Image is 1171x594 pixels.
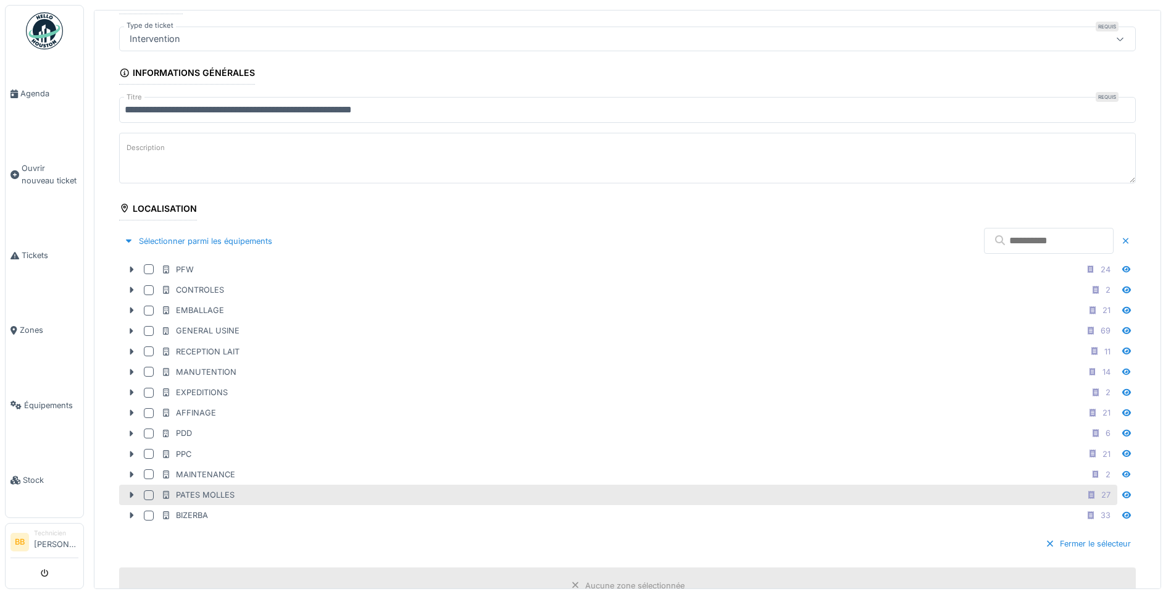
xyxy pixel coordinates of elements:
div: 21 [1102,407,1111,419]
div: BIZERBA [161,509,208,521]
div: Requis [1096,92,1119,102]
span: Équipements [24,399,78,411]
li: [PERSON_NAME] [34,529,78,555]
div: 2 [1106,469,1111,480]
div: 24 [1101,264,1111,275]
label: Type de ticket [124,20,176,31]
div: EXPEDITIONS [161,387,228,398]
div: 14 [1102,366,1111,378]
div: MAINTENANCE [161,469,235,480]
a: Équipements [6,368,83,443]
div: MANUTENTION [161,366,236,378]
span: Ouvrir nouveau ticket [22,162,78,186]
div: Intervention [125,32,185,46]
div: RECEPTION LAIT [161,346,240,358]
div: 2 [1106,284,1111,296]
div: 33 [1101,509,1111,521]
div: 27 [1101,489,1111,501]
div: Localisation [119,199,197,220]
div: Aucune zone sélectionnée [585,580,685,592]
label: Titre [124,92,144,102]
a: Stock [6,443,83,517]
span: Agenda [20,88,78,99]
div: Fermer le sélecteur [1040,535,1136,552]
div: EMBALLAGE [161,304,224,316]
span: Zones [20,324,78,336]
label: Description [124,140,167,156]
div: Technicien [34,529,78,538]
div: 6 [1106,427,1111,439]
div: PATES MOLLES [161,489,235,501]
a: BB Technicien[PERSON_NAME] [10,529,78,558]
div: GENERAL USINE [161,325,240,337]
div: 21 [1102,304,1111,316]
div: Requis [1096,22,1119,31]
li: BB [10,533,29,551]
span: Stock [23,474,78,486]
div: CONTROLES [161,284,224,296]
div: 21 [1102,448,1111,460]
div: Informations générales [119,64,255,85]
a: Agenda [6,56,83,131]
a: Tickets [6,218,83,293]
div: AFFINAGE [161,407,216,419]
div: 2 [1106,387,1111,398]
div: 69 [1101,325,1111,337]
div: PDD [161,427,192,439]
a: Ouvrir nouveau ticket [6,131,83,218]
div: PPC [161,448,191,460]
div: 11 [1104,346,1111,358]
div: PFW [161,264,194,275]
a: Zones [6,293,83,367]
div: Sélectionner parmi les équipements [119,233,277,249]
span: Tickets [22,249,78,261]
img: Badge_color-CXgf-gQk.svg [26,12,63,49]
